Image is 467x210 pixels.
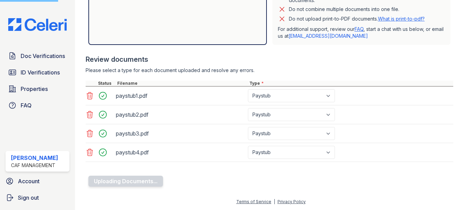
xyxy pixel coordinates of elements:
div: Status [97,81,116,86]
a: Sign out [3,191,72,205]
a: ID Verifications [6,66,69,79]
div: CAF Management [11,162,58,169]
a: Doc Verifications [6,49,69,63]
a: FAQ [355,26,363,32]
div: Type [248,81,453,86]
span: Doc Verifications [21,52,65,60]
a: Account [3,174,72,188]
div: paystub2.pdf [116,109,245,120]
div: Please select a type for each document uploaded and resolve any errors. [86,67,453,74]
p: Do not upload print-to-PDF documents. [289,15,425,22]
a: [EMAIL_ADDRESS][DOMAIN_NAME] [289,33,368,39]
span: FAQ [21,101,32,109]
div: Filename [116,81,248,86]
div: Do not combine multiple documents into one file. [289,5,399,13]
img: CE_Logo_Blue-a8612792a0a2168367f1c8372b55b34899dd931a85d93a1a3d3e32e68fde9ad4.png [3,18,72,31]
a: Terms of Service [236,199,271,204]
div: Review documents [86,55,453,64]
a: FAQ [6,98,69,112]
span: Account [18,177,40,185]
p: For additional support, review our , start a chat with us below, or email us at [278,26,445,39]
div: paystub3.pdf [116,128,245,139]
div: paystub4.pdf [116,147,245,158]
a: Privacy Policy [278,199,306,204]
div: [PERSON_NAME] [11,154,58,162]
span: ID Verifications [21,68,60,77]
button: Uploading Documents... [88,176,163,187]
div: | [274,199,275,204]
a: Properties [6,82,69,96]
span: Sign out [18,194,39,202]
span: Properties [21,85,48,93]
a: What is print-to-pdf? [378,16,425,22]
div: paystub1.pdf [116,90,245,101]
